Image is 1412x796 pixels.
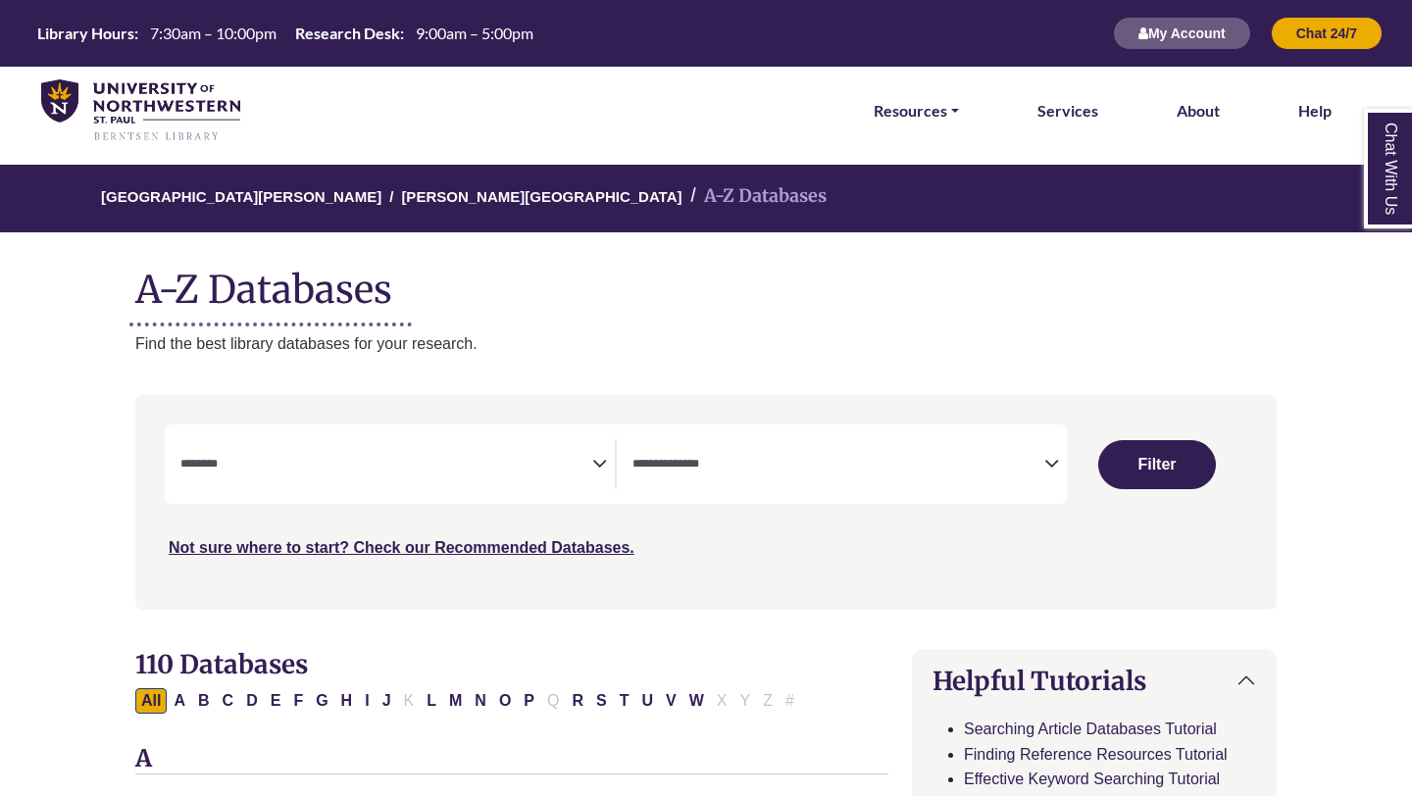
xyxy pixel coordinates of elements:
[1271,25,1383,41] a: Chat 24/7
[359,688,375,714] button: Filter Results I
[41,79,240,143] img: library_home
[1113,25,1251,41] a: My Account
[29,23,541,45] a: Hours Today
[168,688,191,714] button: Filter Results A
[287,23,405,43] th: Research Desk:
[135,331,1277,357] p: Find the best library databases for your research.
[469,688,492,714] button: Filter Results N
[493,688,517,714] button: Filter Results O
[401,185,681,205] a: [PERSON_NAME][GEOGRAPHIC_DATA]
[1298,98,1332,124] a: Help
[169,539,634,556] a: Not sure where to start? Check our Recommended Databases.
[443,688,468,714] button: Filter Results M
[1113,17,1251,50] button: My Account
[135,691,802,708] div: Alpha-list to filter by first letter of database name
[632,458,1044,473] textarea: Search
[135,648,308,680] span: 110 Databases
[682,182,827,211] li: A-Z Databases
[265,688,287,714] button: Filter Results E
[135,745,888,774] h3: A
[1098,440,1216,489] button: Submit for Search Results
[635,688,659,714] button: Filter Results U
[683,688,710,714] button: Filter Results W
[217,688,240,714] button: Filter Results C
[287,688,309,714] button: Filter Results F
[101,185,381,205] a: [GEOGRAPHIC_DATA][PERSON_NAME]
[1271,17,1383,50] button: Chat 24/7
[421,688,442,714] button: Filter Results L
[180,458,592,473] textarea: Search
[29,23,139,43] th: Library Hours:
[310,688,333,714] button: Filter Results G
[29,23,541,41] table: Hours Today
[150,24,277,42] span: 7:30am – 10:00pm
[566,688,589,714] button: Filter Results R
[135,688,167,714] button: All
[135,252,1277,312] h1: A-Z Databases
[1037,98,1098,124] a: Services
[518,688,540,714] button: Filter Results P
[660,688,682,714] button: Filter Results V
[590,688,613,714] button: Filter Results S
[377,688,397,714] button: Filter Results J
[913,650,1276,712] button: Helpful Tutorials
[1177,98,1220,124] a: About
[192,688,216,714] button: Filter Results B
[964,771,1220,787] a: Effective Keyword Searching Tutorial
[335,688,359,714] button: Filter Results H
[614,688,635,714] button: Filter Results T
[240,688,264,714] button: Filter Results D
[135,395,1277,609] nav: Search filters
[416,24,533,42] span: 9:00am – 5:00pm
[135,165,1277,232] nav: breadcrumb
[874,98,959,124] a: Resources
[964,746,1228,763] a: Finding Reference Resources Tutorial
[964,721,1217,737] a: Searching Article Databases Tutorial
